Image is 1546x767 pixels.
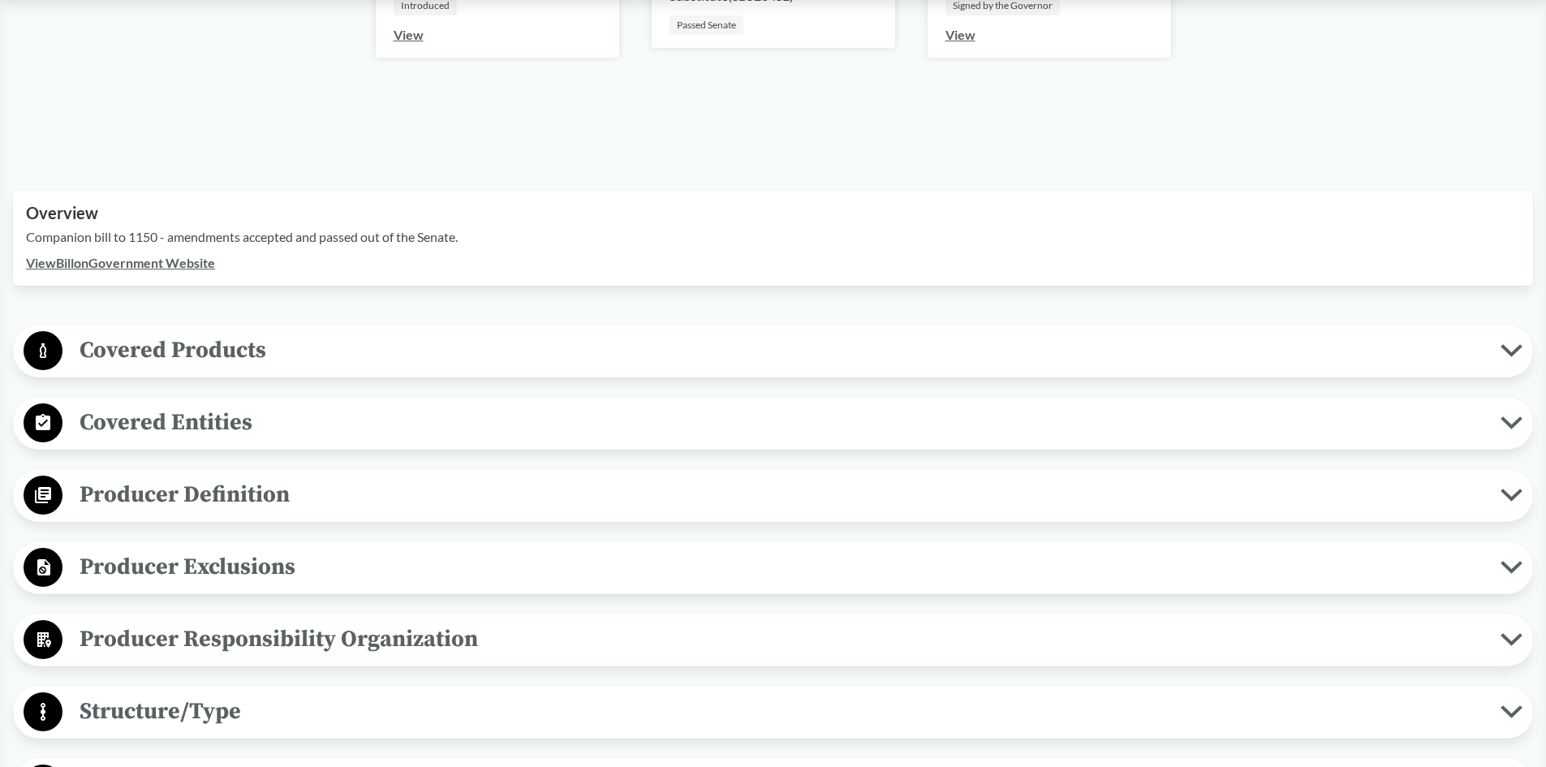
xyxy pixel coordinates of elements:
span: Structure/Type [62,693,1501,730]
span: Producer Definition [62,476,1501,513]
button: Producer Definition [19,475,1527,516]
button: Structure/Type [19,692,1527,733]
span: Covered Products [62,332,1501,368]
button: Producer Responsibility Organization [19,619,1527,661]
span: Producer Exclusions [62,549,1501,585]
button: Covered Entities [19,403,1527,444]
a: ViewBillonGovernment Website [26,255,215,270]
h2: Overview [26,204,1520,222]
div: Passed Senate [670,15,743,35]
span: Covered Entities [62,404,1501,441]
button: Covered Products [19,330,1527,372]
p: Companion bill to 1150 - amendments accepted and passed out of the Senate. [26,227,1520,247]
a: View [945,27,975,42]
button: Producer Exclusions [19,547,1527,588]
a: View [394,27,424,42]
span: Producer Responsibility Organization [62,621,1501,657]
